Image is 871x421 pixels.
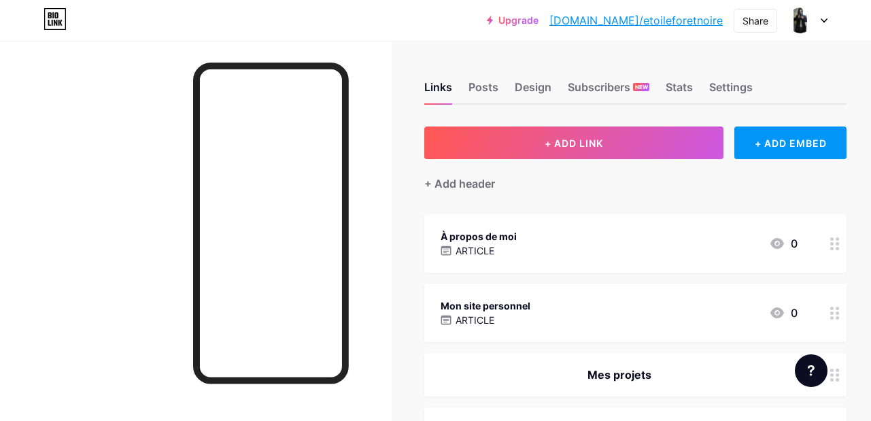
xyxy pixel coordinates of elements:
[441,299,530,313] div: Mon site personnel
[666,79,693,103] div: Stats
[545,137,603,149] span: + ADD LINK
[549,12,723,29] a: [DOMAIN_NAME]/etoileforetnoire
[769,305,798,321] div: 0
[424,175,495,192] div: + Add header
[456,243,494,258] p: ARTICLE
[487,15,539,26] a: Upgrade
[709,79,753,103] div: Settings
[787,7,813,33] img: myrkvidrstar
[441,367,798,383] div: Mes projets
[515,79,551,103] div: Design
[635,83,648,91] span: NEW
[734,127,847,159] div: + ADD EMBED
[769,235,798,252] div: 0
[424,127,723,159] button: + ADD LINK
[424,79,452,103] div: Links
[568,79,649,103] div: Subscribers
[468,79,498,103] div: Posts
[456,313,494,327] p: ARTICLE
[441,229,517,243] div: À propos de moi
[742,14,768,28] div: Share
